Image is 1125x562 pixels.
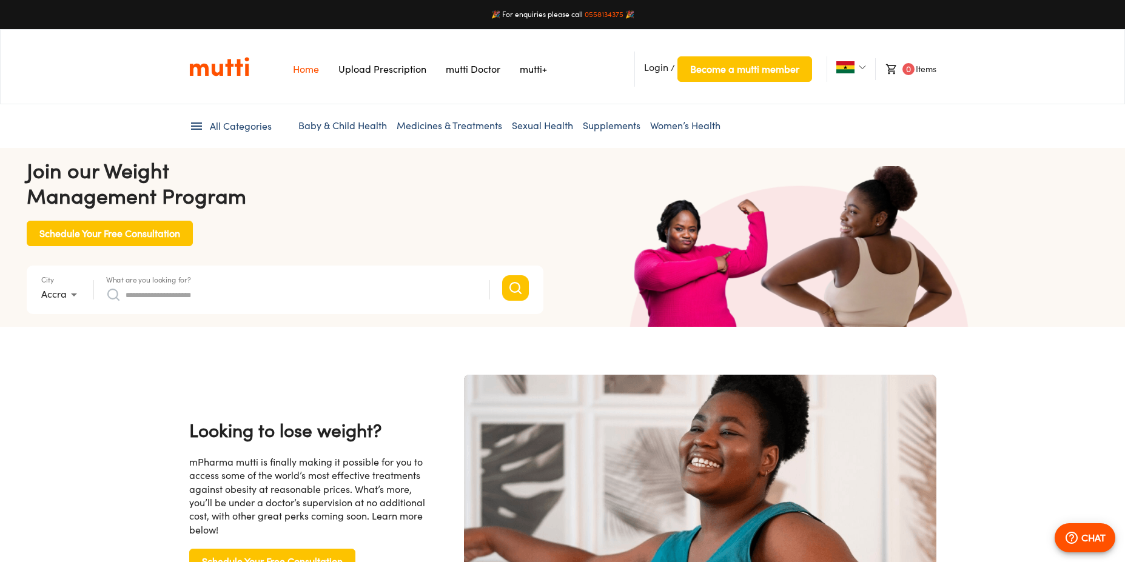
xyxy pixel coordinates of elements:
div: Accra [41,285,81,304]
a: Women’s Health [650,119,720,132]
button: Schedule Your Free Consultation [27,221,193,246]
li: Items [875,58,936,80]
a: Navigates to mutti+ page [520,63,547,75]
button: CHAT [1055,523,1115,552]
img: Logo [189,56,249,77]
button: Become a mutti member [677,56,812,82]
span: 0 [902,63,915,75]
label: City [41,276,54,283]
span: Schedule Your Free Consultation [39,225,180,242]
button: Search [502,275,529,301]
p: CHAT [1081,530,1106,545]
img: Dropdown [859,64,866,71]
h4: Looking to lose weight? [189,418,430,443]
label: What are you looking for? [106,276,191,283]
a: Navigates to Prescription Upload Page [338,63,426,75]
a: 0558134375 [585,10,623,19]
a: Link on the logo navigates to HomePage [189,56,249,77]
img: Ghana [836,61,855,73]
a: Navigates to mutti doctor website [446,63,500,75]
a: Navigates to Home Page [293,63,319,75]
span: All Categories [210,119,272,133]
a: Medicines & Treatments [397,119,502,132]
li: / [634,52,812,87]
h4: Join our Weight Management Program [27,158,543,209]
a: Supplements [583,119,640,132]
a: Schedule Your Free Consultation [27,227,193,237]
a: Sexual Health [512,119,573,132]
div: mPharma mutti is finally making it possible for you to access some of the world’s most effective ... [189,455,430,537]
a: Baby & Child Health [298,119,387,132]
span: Become a mutti member [690,61,799,78]
span: Login [644,61,668,73]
